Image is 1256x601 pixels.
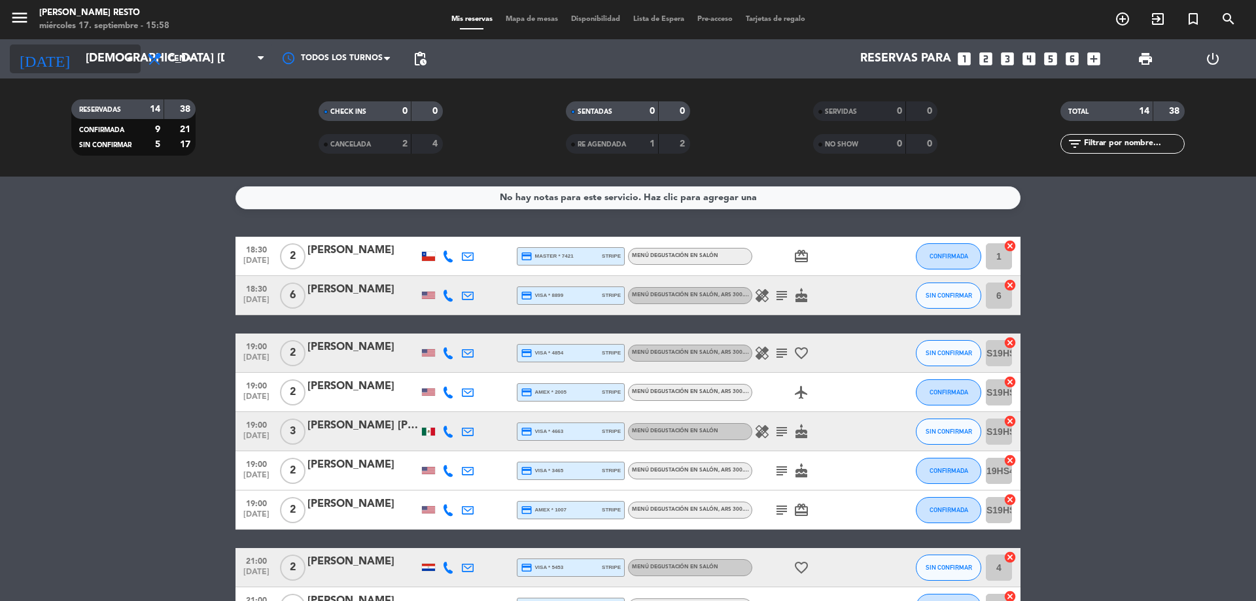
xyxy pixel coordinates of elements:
strong: 14 [1139,107,1149,116]
span: [DATE] [240,392,273,407]
i: turned_in_not [1185,11,1201,27]
i: exit_to_app [1150,11,1166,27]
span: CONFIRMADA [930,506,968,513]
span: Menú degustación en salón [632,292,754,298]
span: SENTADAS [578,109,612,115]
span: stripe [602,506,621,514]
i: credit_card [521,562,532,574]
strong: 21 [180,125,193,134]
span: [DATE] [240,568,273,583]
i: looks_3 [999,50,1016,67]
span: 19:00 [240,456,273,471]
span: CONFIRMADA [930,467,968,474]
span: stripe [602,349,621,357]
i: subject [774,345,790,361]
span: stripe [602,466,621,475]
strong: 14 [150,105,160,114]
span: [DATE] [240,256,273,271]
strong: 38 [1169,107,1182,116]
i: subject [774,424,790,439]
i: menu [10,8,29,27]
strong: 0 [680,107,688,116]
i: looks_two [977,50,994,67]
span: SIN CONFIRMAR [926,292,972,299]
i: [DATE] [10,44,79,73]
input: Filtrar por nombre... [1083,137,1184,151]
i: cancel [1003,239,1017,252]
span: 18:30 [240,281,273,296]
div: [PERSON_NAME] [PERSON_NAME] [307,417,419,434]
i: cancel [1003,375,1017,388]
i: add_box [1085,50,1102,67]
strong: 38 [180,105,193,114]
span: Disponibilidad [565,16,627,23]
span: TOTAL [1068,109,1089,115]
i: subject [774,463,790,479]
span: Menú degustación en salón [632,468,754,473]
span: 6 [280,283,305,309]
span: , ARS 300.000 [718,468,754,473]
div: LOG OUT [1179,39,1246,78]
span: NO SHOW [825,141,858,148]
span: amex * 1007 [521,504,567,516]
i: cancel [1003,454,1017,467]
span: CONFIRMADA [930,388,968,396]
strong: 0 [897,107,902,116]
i: healing [754,424,770,439]
strong: 0 [402,107,408,116]
span: stripe [602,388,621,396]
i: airplanemode_active [794,385,809,400]
span: , ARS 300.000 [718,389,754,394]
span: visa * 3465 [521,465,563,477]
strong: 2 [680,139,688,148]
i: add_circle_outline [1115,11,1130,27]
span: SERVIDAS [825,109,857,115]
span: 2 [280,340,305,366]
span: Menú degustación en salón [632,253,718,258]
strong: 4 [432,139,440,148]
span: Menú degustación en salón [632,507,754,512]
span: 2 [280,555,305,581]
div: [PERSON_NAME] [307,496,419,513]
div: [PERSON_NAME] [307,456,419,473]
i: looks_4 [1020,50,1038,67]
span: 2 [280,458,305,484]
i: cancel [1003,336,1017,349]
span: Menú degustación en salón [632,389,754,394]
strong: 0 [927,107,935,116]
strong: 5 [155,140,160,149]
span: visa * 4663 [521,426,563,438]
span: 2 [280,379,305,405]
i: favorite_border [794,345,809,361]
i: looks_one [956,50,973,67]
i: healing [754,345,770,361]
div: miércoles 17. septiembre - 15:58 [39,20,169,33]
span: stripe [602,563,621,572]
i: credit_card [521,250,532,262]
span: Lista de Espera [627,16,691,23]
span: print [1138,51,1153,67]
span: stripe [602,252,621,260]
i: filter_list [1067,136,1083,152]
div: No hay notas para este servicio. Haz clic para agregar una [500,190,757,205]
span: [DATE] [240,432,273,447]
span: 19:00 [240,377,273,392]
div: [PERSON_NAME] [307,378,419,395]
span: , ARS 300.000 [718,507,754,512]
i: cancel [1003,279,1017,292]
i: cake [794,288,809,303]
i: subject [774,502,790,518]
i: credit_card [521,347,532,359]
div: [PERSON_NAME] [307,339,419,356]
span: pending_actions [412,51,428,67]
i: cake [794,424,809,439]
i: search [1221,11,1236,27]
span: amex * 2005 [521,386,567,398]
span: Menú degustación en salón [632,564,718,570]
span: , ARS 300.000 [718,350,754,355]
i: cancel [1003,493,1017,506]
span: 3 [280,419,305,445]
span: Menú degustación en salón [632,350,754,355]
span: stripe [602,427,621,436]
i: credit_card [521,465,532,477]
